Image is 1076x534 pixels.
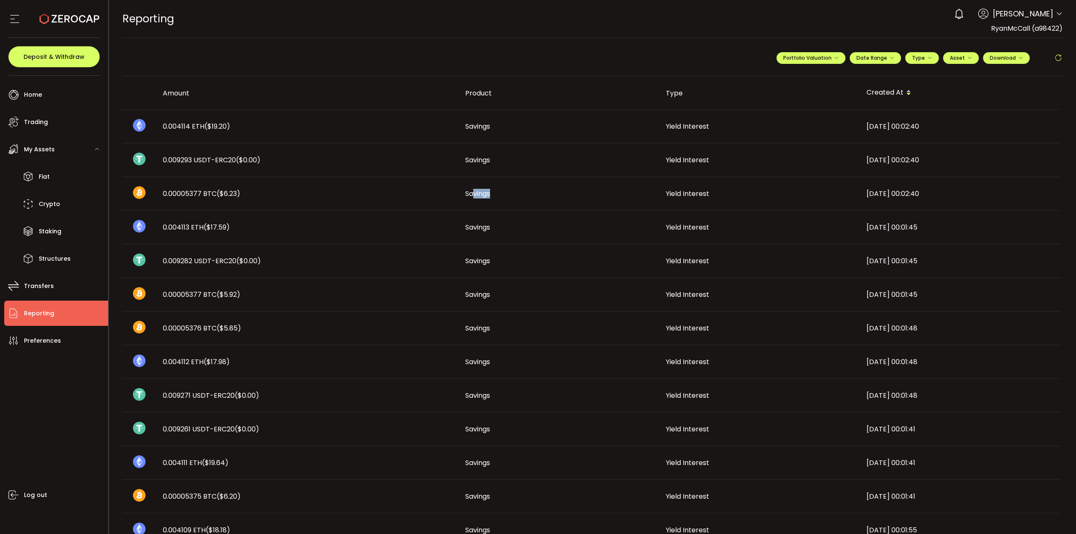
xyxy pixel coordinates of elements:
[156,88,458,98] div: Amount
[163,357,230,367] span: 0.004112 ETH
[458,88,659,98] div: Product
[860,458,1060,468] div: [DATE] 00:01:41
[204,222,230,232] span: ($17.59)
[133,153,146,165] img: usdt_portfolio.svg
[993,8,1053,19] span: [PERSON_NAME]
[133,220,146,233] img: eth_portfolio.svg
[666,357,709,367] span: Yield Interest
[465,256,490,266] span: Savings
[39,253,71,265] span: Structures
[666,492,709,501] span: Yield Interest
[24,307,54,320] span: Reporting
[860,189,1060,198] div: [DATE] 00:02:40
[860,122,1060,131] div: [DATE] 00:02:40
[666,290,709,299] span: Yield Interest
[163,189,240,198] span: 0.00005377 BTC
[39,225,61,238] span: Staking
[666,323,709,333] span: Yield Interest
[163,122,230,131] span: 0.004114 ETH
[24,54,85,60] span: Deposit & Withdraw
[133,119,146,132] img: eth_portfolio.svg
[666,122,709,131] span: Yield Interest
[860,323,1060,333] div: [DATE] 00:01:48
[860,424,1060,434] div: [DATE] 00:01:41
[666,391,709,400] span: Yield Interest
[24,116,48,128] span: Trading
[991,24,1063,33] span: RyanMcCall (a98422)
[666,155,709,165] span: Yield Interest
[850,52,901,64] button: Date Range
[24,143,55,156] span: My Assets
[133,489,146,502] img: btc_portfolio.svg
[905,52,939,64] button: Type
[943,52,979,64] button: Asset
[39,198,60,210] span: Crypto
[912,54,932,61] span: Type
[8,46,100,67] button: Deposit & Withdraw
[133,186,146,199] img: btc_portfolio.svg
[163,424,259,434] span: 0.009261 USDT-ERC20
[163,155,260,165] span: 0.009293 USDT-ERC20
[860,222,1060,232] div: [DATE] 00:01:45
[860,155,1060,165] div: [DATE] 00:02:40
[860,357,1060,367] div: [DATE] 00:01:48
[783,54,839,61] span: Portfolio Valuation
[236,256,261,266] span: ($0.00)
[163,256,261,266] span: 0.009282 USDT-ERC20
[24,89,42,101] span: Home
[133,321,146,333] img: btc_portfolio.svg
[204,122,230,131] span: ($19.20)
[217,189,240,198] span: ($6.23)
[122,11,174,26] span: Reporting
[666,189,709,198] span: Yield Interest
[860,86,1060,100] div: Created At
[133,254,146,266] img: usdt_portfolio.svg
[24,280,54,292] span: Transfers
[777,52,845,64] button: Portfolio Valuation
[666,256,709,266] span: Yield Interest
[163,458,228,468] span: 0.004111 ETH
[465,222,490,232] span: Savings
[465,391,490,400] span: Savings
[465,189,490,198] span: Savings
[163,222,230,232] span: 0.004113 ETH
[856,54,894,61] span: Date Range
[236,155,260,165] span: ($0.00)
[133,455,146,468] img: eth_portfolio.svg
[163,290,240,299] span: 0.00005377 BTC
[24,489,47,501] span: Log out
[990,54,1023,61] span: Download
[983,52,1030,64] button: Download
[133,287,146,300] img: btc_portfolio.svg
[217,323,241,333] span: ($5.85)
[465,492,490,501] span: Savings
[860,391,1060,400] div: [DATE] 00:01:48
[163,323,241,333] span: 0.00005376 BTC
[465,357,490,367] span: Savings
[133,422,146,434] img: usdt_portfolio.svg
[465,458,490,468] span: Savings
[465,155,490,165] span: Savings
[235,391,259,400] span: ($0.00)
[24,335,61,347] span: Preferences
[465,122,490,131] span: Savings
[204,357,230,367] span: ($17.98)
[950,54,965,61] span: Asset
[860,492,1060,501] div: [DATE] 00:01:41
[202,458,228,468] span: ($19.64)
[666,222,709,232] span: Yield Interest
[133,354,146,367] img: eth_portfolio.svg
[217,290,240,299] span: ($5.92)
[133,388,146,401] img: usdt_portfolio.svg
[163,391,259,400] span: 0.009271 USDT-ERC20
[666,458,709,468] span: Yield Interest
[1034,494,1076,534] iframe: Chat Widget
[465,323,490,333] span: Savings
[659,88,860,98] div: Type
[163,492,241,501] span: 0.00005375 BTC
[235,424,259,434] span: ($0.00)
[465,424,490,434] span: Savings
[666,424,709,434] span: Yield Interest
[217,492,241,501] span: ($6.20)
